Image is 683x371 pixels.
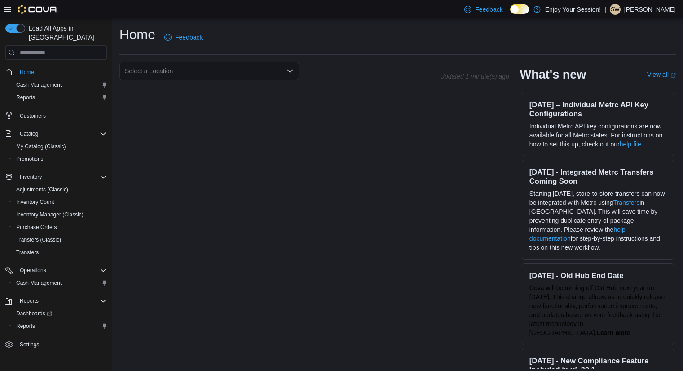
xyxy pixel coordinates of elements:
p: Enjoy Your Session! [545,4,601,15]
button: Promotions [9,153,110,165]
span: Operations [20,267,46,274]
span: Settings [16,339,107,350]
span: Load All Apps in [GEOGRAPHIC_DATA] [25,24,107,42]
button: My Catalog (Classic) [9,140,110,153]
img: Cova [18,5,58,14]
h3: [DATE] - Old Hub End Date [529,271,666,280]
p: Individual Metrc API key configurations are now available for all Metrc states. For instructions ... [529,122,666,149]
button: Reports [9,320,110,332]
h3: [DATE] – Individual Metrc API Key Configurations [529,100,666,118]
a: Cash Management [13,278,65,288]
input: Dark Mode [510,4,529,14]
p: Updated 1 minute(s) ago [440,73,509,80]
a: help documentation [529,226,626,242]
button: Open list of options [286,67,294,75]
a: My Catalog (Classic) [13,141,70,152]
button: Operations [16,265,50,276]
a: Customers [16,110,49,121]
a: Adjustments (Classic) [13,184,72,195]
span: Reports [13,321,107,331]
h3: [DATE] - Integrated Metrc Transfers Coming Soon [529,168,666,185]
button: Cash Management [9,79,110,91]
button: Inventory [16,172,45,182]
span: Customers [16,110,107,121]
button: Inventory Count [9,196,110,208]
div: Sheldon Willison [610,4,621,15]
button: Reports [9,91,110,104]
a: Dashboards [13,308,56,319]
a: Inventory Count [13,197,58,208]
span: Transfers [13,247,107,258]
span: Reports [16,94,35,101]
span: Promotions [16,155,44,163]
button: Adjustments (Classic) [9,183,110,196]
a: help file [620,141,641,148]
button: Purchase Orders [9,221,110,234]
span: Reports [16,296,107,306]
button: Settings [2,338,110,351]
span: Feedback [475,5,502,14]
span: Customers [20,112,46,119]
span: Dashboards [13,308,107,319]
a: Transfers [13,247,42,258]
a: Cash Management [13,79,65,90]
span: Catalog [16,128,107,139]
span: Inventory Manager (Classic) [13,209,107,220]
a: Settings [16,339,43,350]
span: Promotions [13,154,107,164]
span: SW [611,4,619,15]
span: Home [20,69,34,76]
button: Reports [16,296,42,306]
span: Feedback [175,33,203,42]
span: Cash Management [13,278,107,288]
span: Transfers (Classic) [16,236,61,243]
span: Purchase Orders [13,222,107,233]
svg: External link [670,73,676,78]
h1: Home [119,26,155,44]
span: Transfers (Classic) [13,234,107,245]
p: [PERSON_NAME] [624,4,676,15]
span: Inventory [20,173,42,181]
p: Starting [DATE], store-to-store transfers can now be integrated with Metrc using in [GEOGRAPHIC_D... [529,189,666,252]
button: Catalog [16,128,42,139]
a: View allExternal link [647,71,676,78]
span: Cash Management [16,279,62,287]
button: Reports [2,295,110,307]
span: Adjustments (Classic) [13,184,107,195]
button: Home [2,65,110,78]
span: Settings [20,341,39,348]
span: Operations [16,265,107,276]
a: Dashboards [9,307,110,320]
a: Inventory Manager (Classic) [13,209,87,220]
span: Reports [13,92,107,103]
span: Reports [16,322,35,330]
span: Catalog [20,130,38,137]
a: Feedback [161,28,206,46]
button: Catalog [2,128,110,140]
p: | [604,4,606,15]
a: Reports [13,321,39,331]
span: Inventory Manager (Classic) [16,211,84,218]
button: Customers [2,109,110,122]
a: Purchase Orders [13,222,61,233]
button: Transfers [9,246,110,259]
a: Transfers [613,199,640,206]
button: Cash Management [9,277,110,289]
a: Feedback [461,0,506,18]
span: Purchase Orders [16,224,57,231]
a: Reports [13,92,39,103]
a: Transfers (Classic) [13,234,65,245]
span: Dashboards [16,310,52,317]
a: Promotions [13,154,47,164]
span: Transfers [16,249,39,256]
span: Inventory Count [13,197,107,208]
a: Home [16,67,38,78]
span: My Catalog (Classic) [16,143,66,150]
span: My Catalog (Classic) [13,141,107,152]
span: Cash Management [16,81,62,88]
button: Transfers (Classic) [9,234,110,246]
span: Cova will be turning off Old Hub next year on [DATE]. This change allows us to quickly release ne... [529,284,665,336]
span: Adjustments (Classic) [16,186,68,193]
span: Home [16,66,107,77]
